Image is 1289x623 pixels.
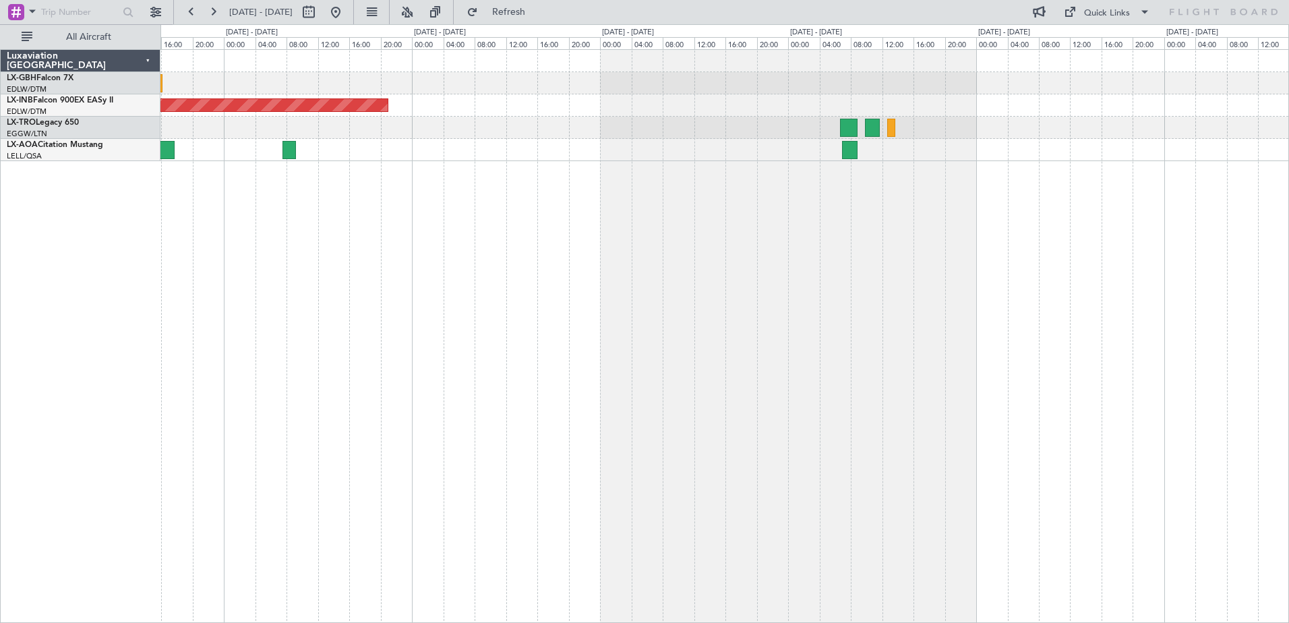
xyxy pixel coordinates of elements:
div: 04:00 [444,37,475,49]
div: 12:00 [318,37,349,49]
div: 04:00 [256,37,287,49]
div: [DATE] - [DATE] [602,27,654,38]
div: 12:00 [506,37,537,49]
a: LX-INBFalcon 900EX EASy II [7,96,113,105]
span: LX-TRO [7,119,36,127]
div: 12:00 [694,37,725,49]
div: 08:00 [1227,37,1258,49]
a: LX-AOACitation Mustang [7,141,103,149]
div: 12:00 [882,37,913,49]
span: LX-GBH [7,74,36,82]
div: 12:00 [1258,37,1289,49]
div: 08:00 [287,37,318,49]
div: 08:00 [851,37,882,49]
div: 16:00 [1102,37,1133,49]
div: 04:00 [632,37,663,49]
div: 00:00 [976,37,1007,49]
div: 00:00 [412,37,443,49]
div: 16:00 [913,37,945,49]
div: Quick Links [1084,7,1130,20]
a: LX-GBHFalcon 7X [7,74,73,82]
button: Refresh [460,1,541,23]
div: 08:00 [1039,37,1070,49]
div: 00:00 [788,37,819,49]
div: [DATE] - [DATE] [1166,27,1218,38]
div: 16:00 [161,37,192,49]
div: 00:00 [600,37,631,49]
span: Refresh [481,7,537,17]
a: EDLW/DTM [7,107,47,117]
div: 16:00 [537,37,568,49]
a: LELL/QSA [7,151,42,161]
div: 20:00 [757,37,788,49]
div: 00:00 [1164,37,1195,49]
div: 04:00 [1195,37,1226,49]
a: LX-TROLegacy 650 [7,119,79,127]
div: 20:00 [569,37,600,49]
span: All Aircraft [35,32,142,42]
div: [DATE] - [DATE] [790,27,842,38]
div: 04:00 [820,37,851,49]
div: 08:00 [475,37,506,49]
input: Trip Number [41,2,119,22]
span: LX-INB [7,96,33,105]
span: LX-AOA [7,141,38,149]
div: [DATE] - [DATE] [414,27,466,38]
div: 20:00 [193,37,224,49]
div: 16:00 [725,37,756,49]
div: 16:00 [349,37,380,49]
button: Quick Links [1057,1,1157,23]
div: 20:00 [381,37,412,49]
a: EDLW/DTM [7,84,47,94]
div: [DATE] - [DATE] [226,27,278,38]
div: 20:00 [1133,37,1164,49]
span: [DATE] - [DATE] [229,6,293,18]
div: [DATE] - [DATE] [978,27,1030,38]
a: EGGW/LTN [7,129,47,139]
div: 04:00 [1008,37,1039,49]
div: 12:00 [1070,37,1101,49]
button: All Aircraft [15,26,146,48]
div: 20:00 [945,37,976,49]
div: 00:00 [224,37,255,49]
div: 08:00 [663,37,694,49]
